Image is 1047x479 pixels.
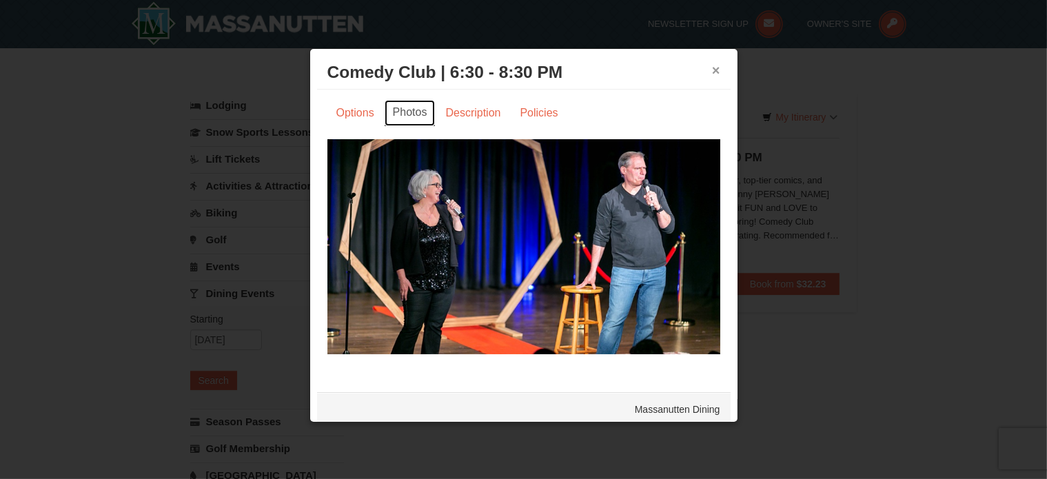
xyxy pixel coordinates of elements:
[385,100,436,126] a: Photos
[327,100,383,126] a: Options
[511,100,567,126] a: Policies
[327,62,720,83] h3: Comedy Club | 6:30 - 8:30 PM
[327,139,720,354] img: 6619865-203-38763abd.jpg
[317,392,731,427] div: Massanutten Dining
[436,100,509,126] a: Description
[712,63,720,77] button: ×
